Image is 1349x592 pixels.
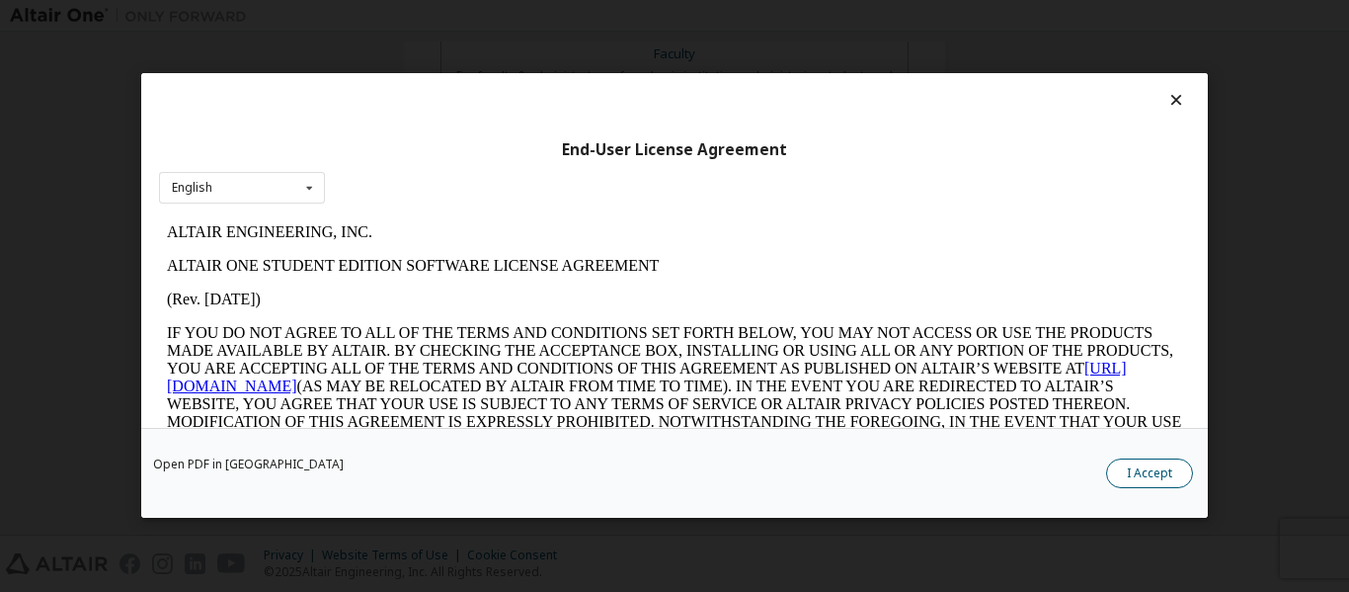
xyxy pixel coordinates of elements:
a: [URL][DOMAIN_NAME] [8,144,968,179]
div: End-User License Agreement [159,140,1190,160]
a: Open PDF in [GEOGRAPHIC_DATA] [153,460,344,471]
div: English [172,182,212,194]
p: ALTAIR ENGINEERING, INC. [8,8,1023,26]
p: (Rev. [DATE]) [8,75,1023,93]
button: I Accept [1106,460,1193,489]
p: IF YOU DO NOT AGREE TO ALL OF THE TERMS AND CONDITIONS SET FORTH BELOW, YOU MAY NOT ACCESS OR USE... [8,109,1023,251]
p: ALTAIR ONE STUDENT EDITION SOFTWARE LICENSE AGREEMENT [8,42,1023,59]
